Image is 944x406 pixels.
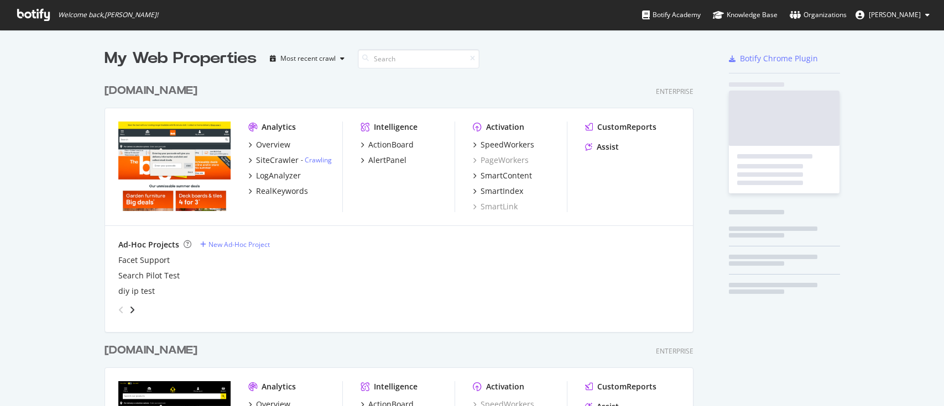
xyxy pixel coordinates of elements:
a: SmartIndex [473,186,523,197]
a: [DOMAIN_NAME] [105,342,202,358]
a: SpeedWorkers [473,139,534,150]
div: angle-right [128,304,136,315]
div: Analytics [262,381,296,392]
div: [DOMAIN_NAME] [105,342,197,358]
div: Botify Academy [642,9,701,20]
div: [DOMAIN_NAME] [105,83,197,99]
div: Activation [486,381,524,392]
a: SiteCrawler- Crawling [248,155,332,166]
a: [DOMAIN_NAME] [105,83,202,99]
div: Botify Chrome Plugin [740,53,818,64]
a: diy ip test [118,286,155,297]
a: CustomReports [585,381,656,392]
div: RealKeywords [256,186,308,197]
div: - [301,155,332,165]
div: SpeedWorkers [481,139,534,150]
div: Knowledge Base [713,9,778,20]
div: AlertPanel [368,155,406,166]
img: www.diy.com [118,122,231,211]
div: Most recent crawl [280,55,336,62]
a: New Ad-Hoc Project [200,240,270,249]
button: [PERSON_NAME] [847,6,938,24]
a: AlertPanel [361,155,406,166]
div: CustomReports [597,381,656,392]
a: CustomReports [585,122,656,133]
div: Analytics [262,122,296,133]
div: ActionBoard [368,139,414,150]
input: Search [358,49,479,68]
div: LogAnalyzer [256,170,301,181]
a: Search Pilot Test [118,270,180,281]
a: SmartContent [473,170,532,181]
div: Intelligence [374,122,418,133]
a: Overview [248,139,290,150]
a: LogAnalyzer [248,170,301,181]
a: Facet Support [118,255,170,266]
a: Assist [585,141,619,152]
a: SmartLink [473,201,518,212]
div: Intelligence [374,381,418,392]
div: Organizations [790,9,847,20]
a: Botify Chrome Plugin [729,53,818,64]
div: Enterprise [656,346,693,356]
div: SmartIndex [481,186,523,197]
div: SiteCrawler [256,155,299,166]
div: Overview [256,139,290,150]
div: Assist [597,141,619,152]
div: Enterprise [656,87,693,96]
div: New Ad-Hoc Project [208,240,270,249]
a: RealKeywords [248,186,308,197]
div: My Web Properties [105,48,257,70]
div: Ad-Hoc Projects [118,239,179,250]
a: ActionBoard [361,139,414,150]
a: PageWorkers [473,155,529,166]
button: Most recent crawl [265,50,349,67]
a: Crawling [305,155,332,165]
div: SmartContent [481,170,532,181]
span: Philippa Haile [869,10,921,19]
div: Activation [486,122,524,133]
span: Welcome back, [PERSON_NAME] ! [58,10,158,19]
div: CustomReports [597,122,656,133]
div: angle-left [114,301,128,319]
